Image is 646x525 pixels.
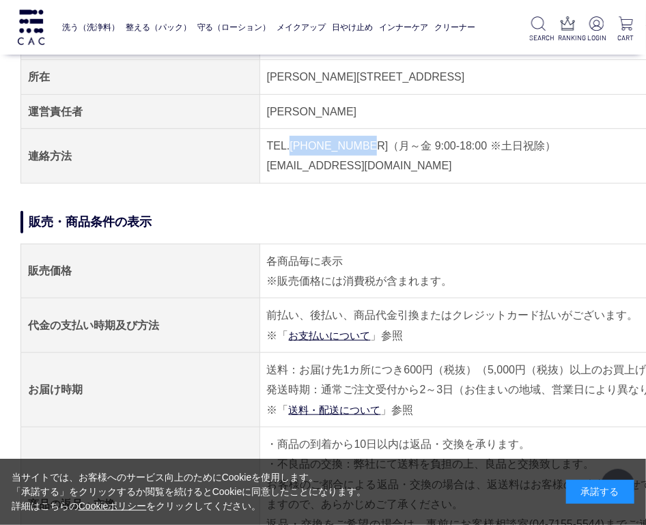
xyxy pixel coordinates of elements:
a: 洗う（洗浄料） [62,13,120,42]
p: CART [617,33,635,43]
th: 販売価格 [21,244,260,298]
a: インナーケア [379,13,428,42]
th: 代金の支払い時期及び方法 [21,298,260,353]
p: RANKING [559,33,577,43]
a: お支払いについて [289,330,371,341]
a: 整える（パック） [126,13,191,42]
p: LOGIN [587,33,606,43]
a: SEARCH [529,16,548,43]
a: RANKING [559,16,577,43]
a: 守る（ローション） [197,13,271,42]
div: 当サイトでは、お客様へのサービス向上のためにCookieを使用します。 「承諾する」をクリックするか閲覧を続けるとCookieに同意したことになります。 詳細はこちらの をクリックしてください。 [12,470,367,513]
a: 送料・配送について [289,404,381,416]
a: メイクアップ [277,13,326,42]
a: Cookieポリシー [79,500,147,511]
a: クリーナー [434,13,475,42]
a: 日やけ止め [332,13,373,42]
th: 運営責任者 [21,94,260,128]
a: LOGIN [587,16,606,43]
img: logo [16,10,46,45]
th: 連絡方法 [21,129,260,184]
th: お届け時期 [21,352,260,427]
a: CART [617,16,635,43]
p: SEARCH [529,33,548,43]
th: 所在 [21,60,260,94]
div: 承諾する [566,480,634,504]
